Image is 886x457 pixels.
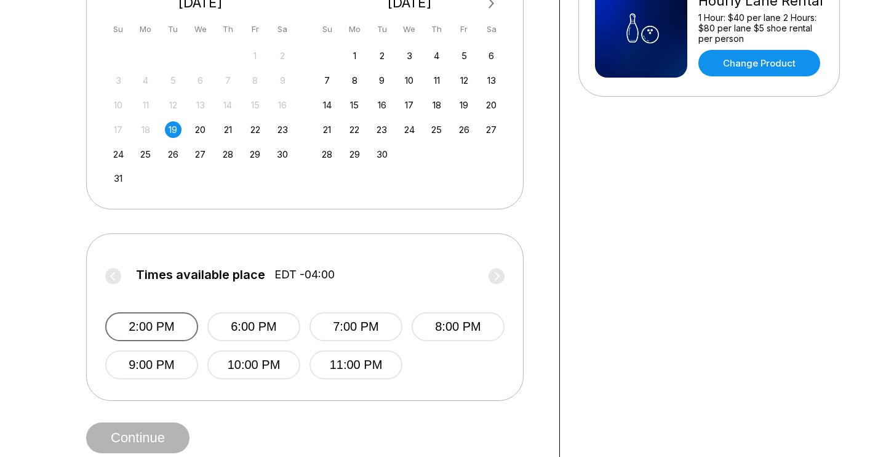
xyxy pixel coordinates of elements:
div: month 2025-09 [317,46,502,163]
button: 10:00 PM [207,350,300,379]
div: Not available Thursday, August 7th, 2025 [220,72,236,89]
div: Tu [165,21,182,38]
div: Not available Friday, August 15th, 2025 [247,97,263,113]
div: Choose Wednesday, September 10th, 2025 [401,72,418,89]
button: 7:00 PM [309,312,402,341]
div: We [401,21,418,38]
div: Choose Friday, September 5th, 2025 [456,47,473,64]
div: Not available Sunday, August 17th, 2025 [110,121,127,138]
div: 1 Hour: $40 per lane 2 Hours: $80 per lane $5 shoe rental per person [698,12,823,44]
div: Choose Monday, August 25th, 2025 [137,146,154,163]
button: 8:00 PM [412,312,505,341]
div: Not available Monday, August 18th, 2025 [137,121,154,138]
div: Choose Tuesday, September 9th, 2025 [373,72,390,89]
div: Choose Wednesday, September 17th, 2025 [401,97,418,113]
div: Choose Monday, September 8th, 2025 [346,72,363,89]
div: Mo [137,21,154,38]
div: Choose Saturday, August 23rd, 2025 [274,121,291,138]
div: Not available Saturday, August 16th, 2025 [274,97,291,113]
div: Su [319,21,335,38]
div: Choose Saturday, September 20th, 2025 [483,97,500,113]
div: Choose Saturday, September 6th, 2025 [483,47,500,64]
div: Not available Sunday, August 3rd, 2025 [110,72,127,89]
div: Not available Sunday, August 10th, 2025 [110,97,127,113]
div: Not available Thursday, August 14th, 2025 [220,97,236,113]
div: Choose Friday, September 26th, 2025 [456,121,473,138]
div: Not available Saturday, August 2nd, 2025 [274,47,291,64]
button: 9:00 PM [105,350,198,379]
div: Choose Tuesday, August 19th, 2025 [165,121,182,138]
a: Change Product [698,50,820,76]
div: Not available Saturday, August 9th, 2025 [274,72,291,89]
div: Not available Friday, August 8th, 2025 [247,72,263,89]
div: We [192,21,209,38]
div: Sa [274,21,291,38]
span: EDT -04:00 [274,268,335,281]
div: Not available Tuesday, August 5th, 2025 [165,72,182,89]
div: Choose Friday, August 22nd, 2025 [247,121,263,138]
div: Choose Thursday, August 28th, 2025 [220,146,236,163]
span: Times available place [136,268,265,281]
div: Th [428,21,445,38]
div: Fr [247,21,263,38]
div: Tu [373,21,390,38]
div: Choose Monday, September 29th, 2025 [346,146,363,163]
div: Choose Sunday, September 14th, 2025 [319,97,335,113]
button: 6:00 PM [207,312,300,341]
div: Fr [456,21,473,38]
div: Choose Saturday, September 27th, 2025 [483,121,500,138]
div: Choose Wednesday, September 24th, 2025 [401,121,418,138]
div: Choose Wednesday, August 27th, 2025 [192,146,209,163]
div: Choose Wednesday, September 3rd, 2025 [401,47,418,64]
div: Choose Tuesday, August 26th, 2025 [165,146,182,163]
div: Choose Saturday, August 30th, 2025 [274,146,291,163]
div: Sa [483,21,500,38]
div: Choose Friday, September 19th, 2025 [456,97,473,113]
div: Choose Tuesday, September 30th, 2025 [373,146,390,163]
div: Choose Thursday, August 21st, 2025 [220,121,236,138]
div: Choose Thursday, September 18th, 2025 [428,97,445,113]
div: Mo [346,21,363,38]
div: Choose Wednesday, August 20th, 2025 [192,121,209,138]
div: Choose Tuesday, September 2nd, 2025 [373,47,390,64]
div: Choose Tuesday, September 23rd, 2025 [373,121,390,138]
div: Choose Thursday, September 4th, 2025 [428,47,445,64]
div: Not available Wednesday, August 6th, 2025 [192,72,209,89]
div: Choose Sunday, August 31st, 2025 [110,170,127,187]
div: Not available Monday, August 4th, 2025 [137,72,154,89]
div: Not available Wednesday, August 13th, 2025 [192,97,209,113]
button: 11:00 PM [309,350,402,379]
div: Choose Sunday, September 21st, 2025 [319,121,335,138]
div: Choose Friday, September 12th, 2025 [456,72,473,89]
div: Not available Tuesday, August 12th, 2025 [165,97,182,113]
div: month 2025-08 [108,46,293,187]
div: Not available Monday, August 11th, 2025 [137,97,154,113]
div: Choose Thursday, September 11th, 2025 [428,72,445,89]
div: Choose Friday, August 29th, 2025 [247,146,263,163]
div: Not available Friday, August 1st, 2025 [247,47,263,64]
div: Choose Sunday, September 7th, 2025 [319,72,335,89]
div: Choose Sunday, September 28th, 2025 [319,146,335,163]
button: 2:00 PM [105,312,198,341]
div: Choose Saturday, September 13th, 2025 [483,72,500,89]
div: Th [220,21,236,38]
div: Choose Monday, September 15th, 2025 [346,97,363,113]
div: Choose Monday, September 22nd, 2025 [346,121,363,138]
div: Choose Thursday, September 25th, 2025 [428,121,445,138]
div: Choose Sunday, August 24th, 2025 [110,146,127,163]
div: Choose Monday, September 1st, 2025 [346,47,363,64]
div: Choose Tuesday, September 16th, 2025 [373,97,390,113]
div: Su [110,21,127,38]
